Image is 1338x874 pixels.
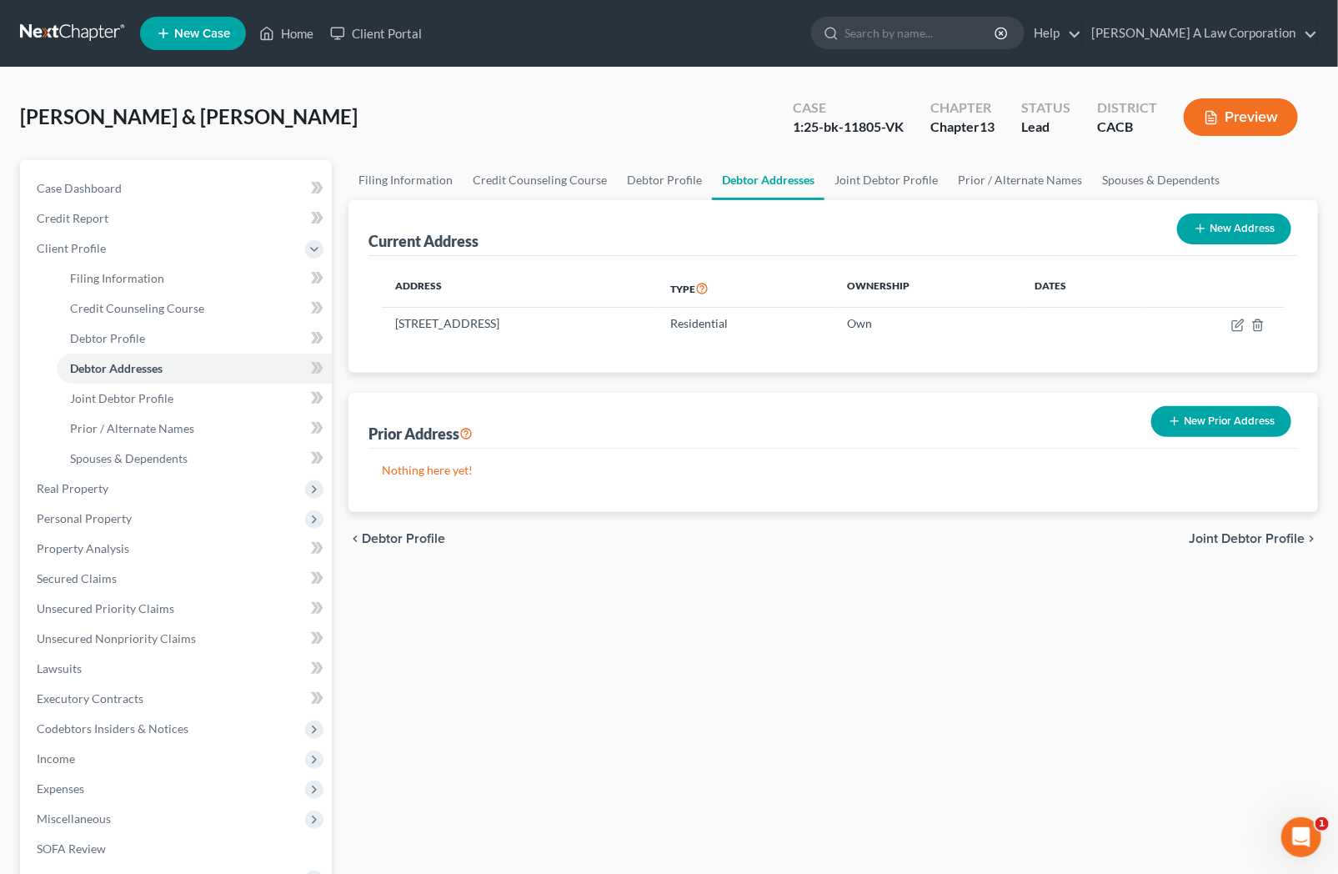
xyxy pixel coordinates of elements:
[70,331,145,345] span: Debtor Profile
[1092,160,1230,200] a: Spouses & Dependents
[23,624,332,654] a: Unsecured Nonpriority Claims
[23,654,332,684] a: Lawsuits
[37,661,82,676] span: Lawsuits
[23,173,332,203] a: Case Dashboard
[57,354,332,384] a: Debtor Addresses
[382,462,1285,479] p: Nothing here yet!
[23,564,332,594] a: Secured Claims
[37,841,106,856] span: SOFA Review
[1021,98,1070,118] div: Status
[37,571,117,585] span: Secured Claims
[57,294,332,324] a: Credit Counseling Course
[463,160,617,200] a: Credit Counseling Course
[1022,269,1145,308] th: Dates
[23,203,332,234] a: Credit Report
[57,414,332,444] a: Prior / Alternate Names
[1097,98,1157,118] div: District
[1315,817,1329,831] span: 1
[348,532,445,545] button: chevron_left Debtor Profile
[70,451,188,465] span: Spouses & Dependents
[1083,18,1317,48] a: [PERSON_NAME] A Law Corporation
[37,181,122,195] span: Case Dashboard
[657,269,834,308] th: Type
[368,424,473,444] div: Prior Address
[368,231,479,251] div: Current Address
[57,264,332,294] a: Filing Information
[70,301,204,315] span: Credit Counseling Course
[1305,532,1318,545] i: chevron_right
[37,511,132,525] span: Personal Property
[1189,532,1318,545] button: Joint Debtor Profile chevron_right
[37,241,106,255] span: Client Profile
[1151,406,1291,437] button: New Prior Address
[834,269,1022,308] th: Ownership
[1097,118,1157,137] div: CACB
[348,160,463,200] a: Filing Information
[322,18,430,48] a: Client Portal
[70,361,163,375] span: Debtor Addresses
[20,104,358,128] span: [PERSON_NAME] & [PERSON_NAME]
[70,391,173,405] span: Joint Debtor Profile
[980,118,995,134] span: 13
[948,160,1092,200] a: Prior / Alternate Names
[834,308,1022,339] td: Own
[23,534,332,564] a: Property Analysis
[174,28,230,40] span: New Case
[712,160,824,200] a: Debtor Addresses
[23,684,332,714] a: Executory Contracts
[362,532,445,545] span: Debtor Profile
[37,481,108,495] span: Real Property
[382,308,657,339] td: [STREET_ADDRESS]
[57,324,332,354] a: Debtor Profile
[37,751,75,766] span: Income
[1025,18,1081,48] a: Help
[382,269,657,308] th: Address
[37,691,143,706] span: Executory Contracts
[617,160,712,200] a: Debtor Profile
[844,18,997,48] input: Search by name...
[1281,817,1321,857] iframe: Intercom live chat
[793,98,904,118] div: Case
[930,118,995,137] div: Chapter
[251,18,322,48] a: Home
[37,601,174,615] span: Unsecured Priority Claims
[70,271,164,285] span: Filing Information
[1184,98,1298,136] button: Preview
[1177,213,1291,244] button: New Address
[824,160,948,200] a: Joint Debtor Profile
[57,384,332,414] a: Joint Debtor Profile
[37,811,111,826] span: Miscellaneous
[57,444,332,474] a: Spouses & Dependents
[23,834,332,864] a: SOFA Review
[37,541,129,555] span: Property Analysis
[1021,118,1070,137] div: Lead
[37,211,108,225] span: Credit Report
[70,421,194,435] span: Prior / Alternate Names
[657,308,834,339] td: Residential
[348,532,362,545] i: chevron_left
[23,594,332,624] a: Unsecured Priority Claims
[793,118,904,137] div: 1:25-bk-11805-VK
[1189,532,1305,545] span: Joint Debtor Profile
[37,721,188,736] span: Codebtors Insiders & Notices
[37,631,196,645] span: Unsecured Nonpriority Claims
[930,98,995,118] div: Chapter
[37,781,84,796] span: Expenses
